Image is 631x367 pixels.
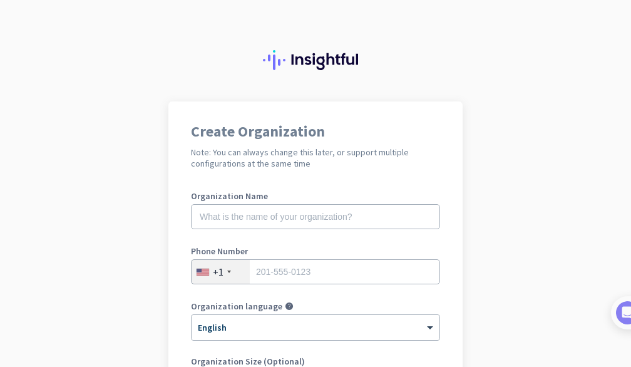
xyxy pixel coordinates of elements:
[191,247,440,256] label: Phone Number
[191,259,440,284] input: 201-555-0123
[191,192,440,200] label: Organization Name
[263,50,368,70] img: Insightful
[191,124,440,139] h1: Create Organization
[191,302,282,311] label: Organization language
[191,204,440,229] input: What is the name of your organization?
[213,266,223,278] div: +1
[285,302,294,311] i: help
[191,147,440,169] h2: Note: You can always change this later, or support multiple configurations at the same time
[191,357,440,366] label: Organization Size (Optional)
